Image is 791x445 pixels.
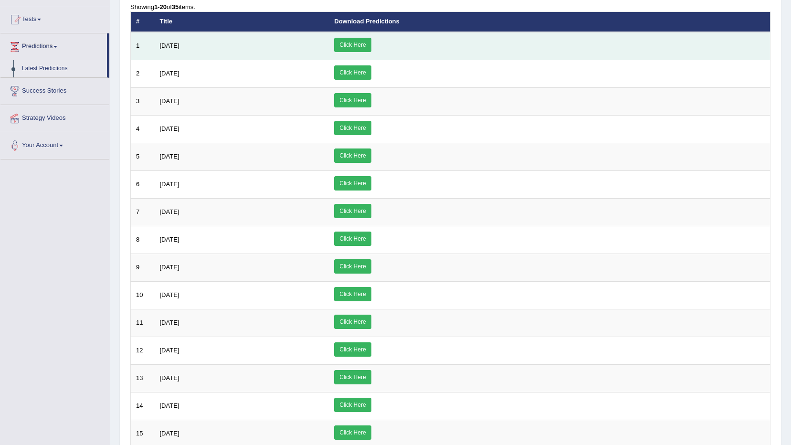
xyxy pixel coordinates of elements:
a: Click Here [334,315,371,329]
a: Click Here [334,287,371,301]
th: Title [155,12,329,32]
td: 2 [131,60,155,87]
span: [DATE] [160,291,179,298]
td: 14 [131,392,155,420]
a: Tests [0,6,109,30]
td: 5 [131,143,155,170]
td: 1 [131,32,155,60]
a: Click Here [334,121,371,135]
a: Latest Predictions [18,60,107,77]
td: 6 [131,170,155,198]
td: 11 [131,309,155,337]
a: Click Here [334,425,371,440]
a: Your Account [0,132,109,156]
td: 9 [131,254,155,281]
a: Click Here [334,232,371,246]
a: Click Here [334,176,371,191]
span: [DATE] [160,70,179,77]
a: Click Here [334,398,371,412]
th: Download Predictions [329,12,770,32]
span: [DATE] [160,180,179,188]
span: [DATE] [160,319,179,326]
div: Showing of items. [130,2,770,11]
a: Success Stories [0,78,109,102]
span: [DATE] [160,264,179,271]
td: 3 [131,87,155,115]
td: 8 [131,226,155,254]
a: Click Here [334,370,371,384]
b: 35 [172,3,179,11]
span: [DATE] [160,208,179,215]
a: Click Here [334,342,371,357]
a: Click Here [334,148,371,163]
a: Click Here [334,259,371,274]
span: [DATE] [160,402,179,409]
td: 12 [131,337,155,364]
th: # [131,12,155,32]
span: [DATE] [160,347,179,354]
span: [DATE] [160,42,179,49]
span: [DATE] [160,153,179,160]
a: Click Here [334,65,371,80]
td: 4 [131,115,155,143]
span: [DATE] [160,236,179,243]
span: [DATE] [160,430,179,437]
span: [DATE] [160,97,179,105]
a: Click Here [334,204,371,218]
span: [DATE] [160,374,179,381]
a: Strategy Videos [0,105,109,129]
a: Click Here [334,38,371,52]
a: Predictions [0,33,107,57]
b: 1-20 [154,3,167,11]
td: 10 [131,281,155,309]
td: 13 [131,364,155,392]
a: Click Here [334,93,371,107]
td: 7 [131,198,155,226]
span: [DATE] [160,125,179,132]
